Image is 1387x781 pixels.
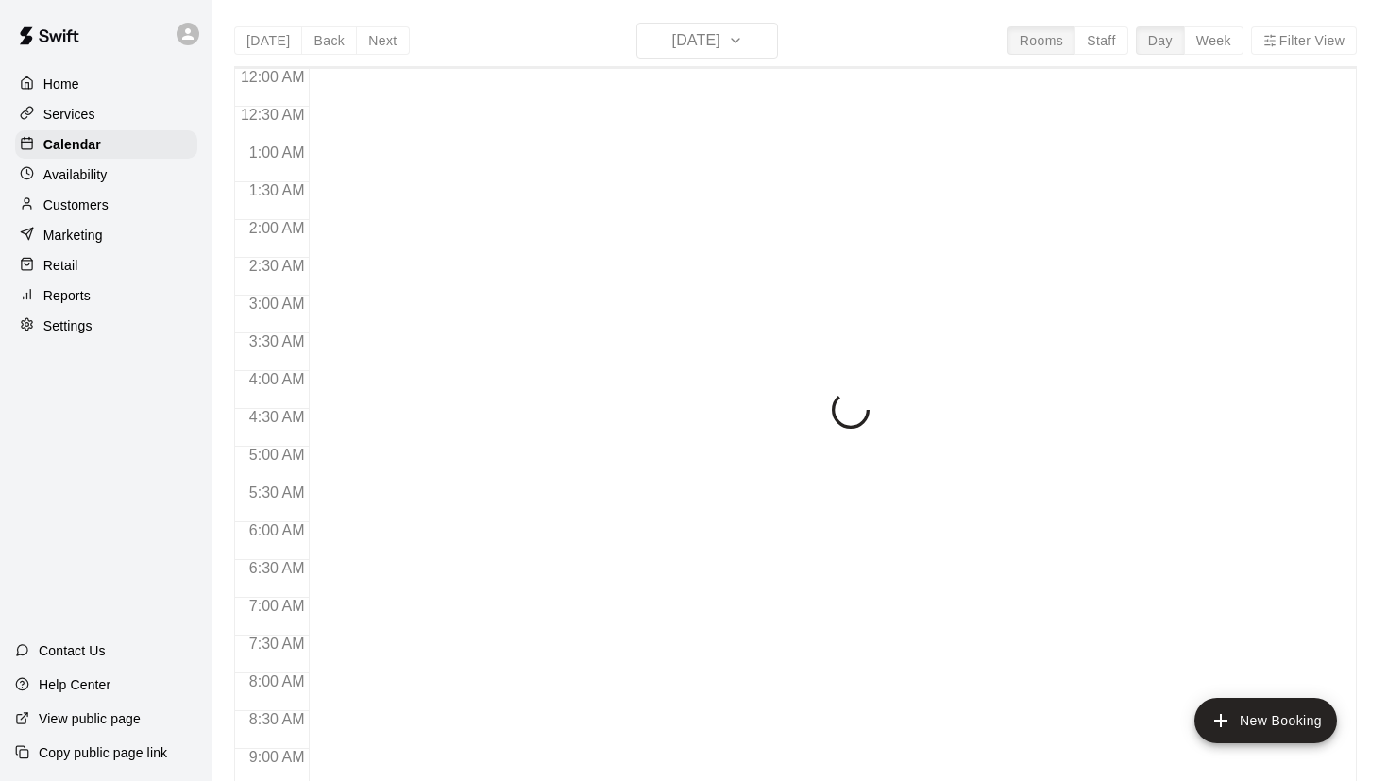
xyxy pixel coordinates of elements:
a: Marketing [15,221,197,249]
span: 2:30 AM [245,258,310,274]
a: Settings [15,312,197,340]
a: Calendar [15,130,197,159]
span: 8:00 AM [245,673,310,689]
span: 1:00 AM [245,144,310,161]
span: 9:00 AM [245,749,310,765]
span: 12:00 AM [236,69,310,85]
span: 2:00 AM [245,220,310,236]
p: Help Center [39,675,110,694]
button: add [1194,698,1337,743]
span: 8:30 AM [245,711,310,727]
span: 12:30 AM [236,107,310,123]
a: Home [15,70,197,98]
p: Availability [43,165,108,184]
a: Services [15,100,197,128]
span: 7:00 AM [245,598,310,614]
span: 6:00 AM [245,522,310,538]
span: 6:30 AM [245,560,310,576]
a: Retail [15,251,197,280]
span: 1:30 AM [245,182,310,198]
p: Reports [43,286,91,305]
span: 5:00 AM [245,447,310,463]
span: 4:30 AM [245,409,310,425]
p: Retail [43,256,78,275]
p: Marketing [43,226,103,245]
p: Services [43,105,95,124]
a: Reports [15,281,197,310]
span: 4:00 AM [245,371,310,387]
p: Home [43,75,79,93]
p: Customers [43,195,109,214]
p: Contact Us [39,641,106,660]
p: Copy public page link [39,743,167,762]
span: 3:30 AM [245,333,310,349]
span: 5:30 AM [245,484,310,501]
a: Availability [15,161,197,189]
p: Calendar [43,135,101,154]
a: Customers [15,191,197,219]
span: 3:00 AM [245,296,310,312]
span: 7:30 AM [245,636,310,652]
p: View public page [39,709,141,728]
p: Settings [43,316,93,335]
